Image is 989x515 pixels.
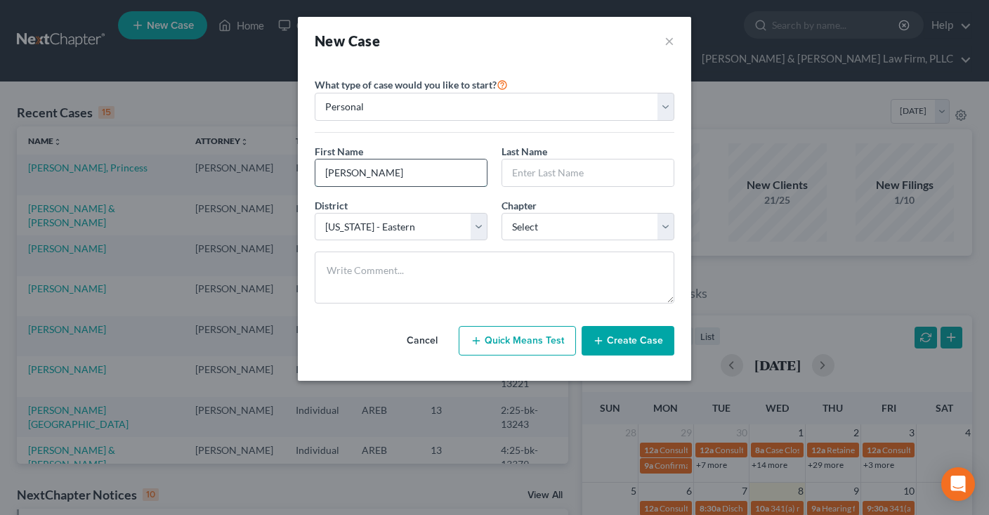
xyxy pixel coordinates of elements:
[459,326,576,356] button: Quick Means Test
[664,31,674,51] button: ×
[941,467,975,501] div: Open Intercom Messenger
[582,326,674,356] button: Create Case
[315,76,508,93] label: What type of case would you like to start?
[315,32,380,49] strong: New Case
[391,327,453,355] button: Cancel
[502,145,547,157] span: Last Name
[315,200,348,211] span: District
[315,145,363,157] span: First Name
[315,159,487,186] input: Enter First Name
[502,200,537,211] span: Chapter
[502,159,674,186] input: Enter Last Name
